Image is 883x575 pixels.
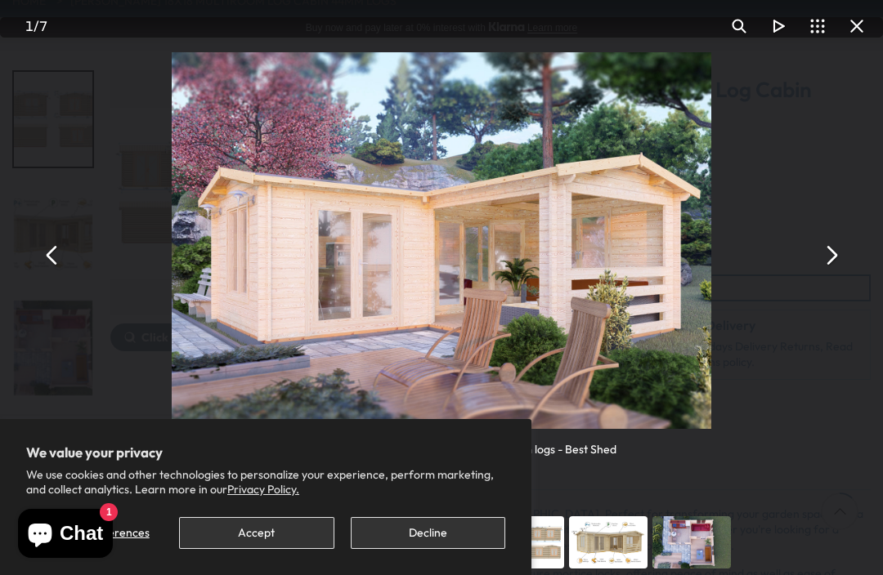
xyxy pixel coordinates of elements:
button: Decline [351,517,505,549]
span: 7 [39,17,47,34]
button: Previous [33,235,72,274]
button: Accept [179,517,334,549]
div: / [7,7,65,46]
span: 1 [25,17,34,34]
button: Toggle thumbnails [798,7,837,46]
button: Close [837,7,876,46]
inbox-online-store-chat: Shopify online store chat [13,509,118,562]
button: Toggle zoom level [719,7,759,46]
button: Next [811,235,850,274]
h2: We value your privacy [26,445,505,460]
a: Privacy Policy. [227,482,299,497]
p: We use cookies and other technologies to personalize your experience, perform marketing, and coll... [26,467,505,497]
